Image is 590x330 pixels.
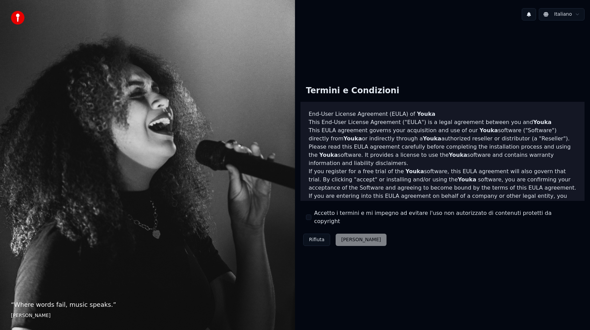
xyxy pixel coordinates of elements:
[309,118,576,126] p: This End-User License Agreement ("EULA") is a legal agreement between you and
[417,111,435,117] span: Youka
[303,234,330,246] button: Rifiuta
[458,176,476,183] span: Youka
[406,168,424,175] span: Youka
[300,80,405,102] div: Termini e Condizioni
[343,135,362,142] span: Youka
[319,152,338,158] span: Youka
[314,209,579,225] label: Accetto i termini e mi impegno ad evitare l'uso non autorizzato di contenuti protetti da copyright
[533,119,551,125] span: Youka
[11,11,25,25] img: youka
[11,312,284,319] footer: [PERSON_NAME]
[309,192,576,233] p: If you are entering into this EULA agreement on behalf of a company or other legal entity, you re...
[479,127,498,134] span: Youka
[309,167,576,192] p: If you register for a free trial of the software, this EULA agreement will also govern that trial...
[449,152,467,158] span: Youka
[309,126,576,143] p: This EULA agreement governs your acquisition and use of our software ("Software") directly from o...
[309,110,576,118] h3: End-User License Agreement (EULA) of
[309,143,576,167] p: Please read this EULA agreement carefully before completing the installation process and using th...
[423,135,441,142] span: Youka
[11,300,284,310] p: “ Where words fail, music speaks. ”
